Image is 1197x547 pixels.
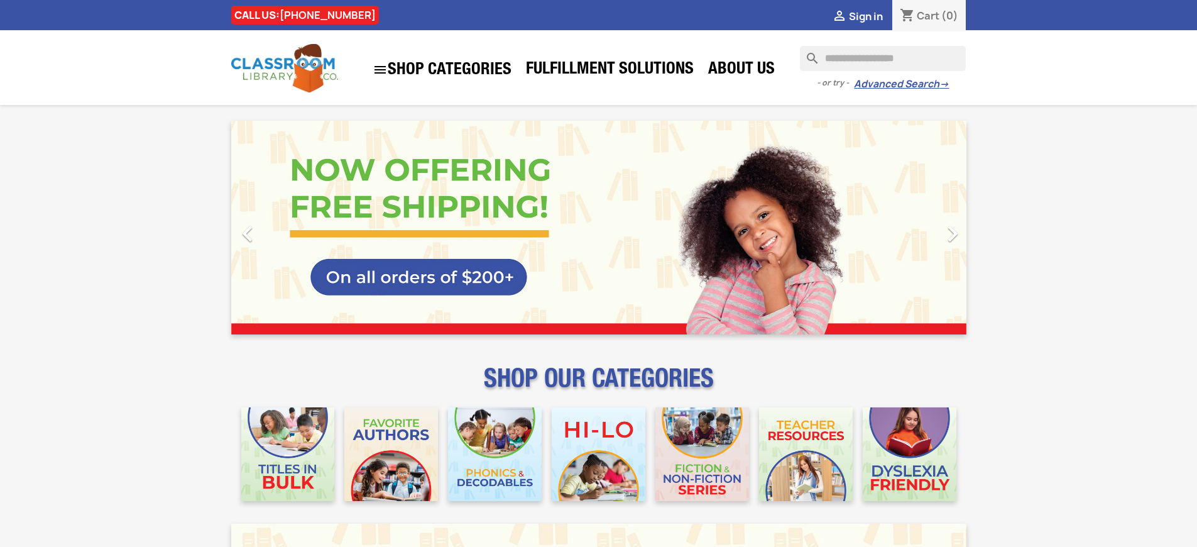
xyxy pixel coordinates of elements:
[800,46,966,71] input: Search
[702,58,781,83] a: About Us
[366,56,518,84] a: SHOP CATEGORIES
[832,9,883,23] a:  Sign in
[231,6,379,25] div: CALL US:
[937,218,968,250] i: 
[759,407,853,501] img: CLC_Teacher_Resources_Mobile.jpg
[800,46,815,61] i: search
[939,78,949,91] span: →
[655,407,749,501] img: CLC_Fiction_Nonfiction_Mobile.jpg
[344,407,438,501] img: CLC_Favorite_Authors_Mobile.jpg
[900,9,915,24] i: shopping_cart
[941,9,958,23] span: (0)
[231,121,342,334] a: Previous
[448,407,542,501] img: CLC_Phonics_And_Decodables_Mobile.jpg
[854,78,949,91] a: Advanced Search→
[849,9,883,23] span: Sign in
[232,218,263,250] i: 
[241,407,335,501] img: CLC_Bulk_Mobile.jpg
[231,121,966,334] ul: Carousel container
[231,44,338,92] img: Classroom Library Company
[373,62,388,77] i: 
[917,9,939,23] span: Cart
[817,77,854,89] span: - or try -
[552,407,645,501] img: CLC_HiLo_Mobile.jpg
[231,375,966,397] p: SHOP OUR CATEGORIES
[832,9,847,25] i: 
[520,58,700,83] a: Fulfillment Solutions
[863,407,956,501] img: CLC_Dyslexia_Mobile.jpg
[280,8,376,22] a: [PHONE_NUMBER]
[856,121,966,334] a: Next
